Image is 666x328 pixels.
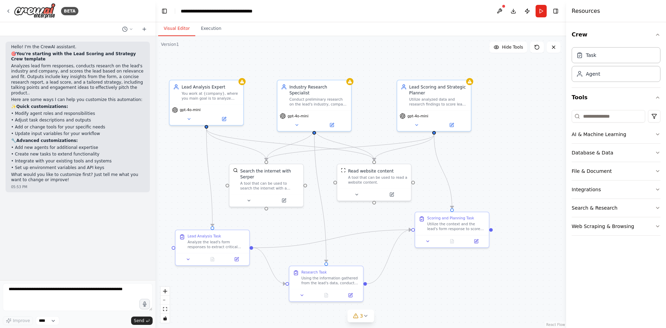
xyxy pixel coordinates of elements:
[139,299,150,309] button: Click to speak your automation idea
[240,181,300,191] div: A tool that can be used to search the internet with a search_query. Supports different search typ...
[586,70,600,77] div: Agent
[11,138,144,144] p: 🔧
[396,80,471,132] div: Lead Scoring and Strategic PlannerUtilize analyzed data and research findings to score leads and ...
[314,292,339,299] button: No output available
[11,184,144,190] div: 05:53 PM
[188,240,246,250] div: Analyze the lead's form responses to extract critical information that might be useful for scorin...
[277,80,352,132] div: Industry Research SpecialistConduct preliminary research on the lead's industry, company size, an...
[409,84,468,96] div: Lead Scoring and Strategic Planner
[16,104,68,109] strong: Quick customizations:
[233,168,238,173] img: SerperDevTool
[572,88,660,107] button: Tools
[11,172,144,183] p: What would you like to customize first? Just tell me what you want to change or improve!
[466,238,486,245] button: Open in side panel
[11,125,144,130] p: • Add or change tools for your specific needs
[371,135,437,160] g: Edge from 2b5b5285-4033-425c-8836-790a3dcb494f to b8f3d6b7-4798-4e83-a0b9-00bece09fdb7
[586,52,596,59] div: Task
[161,314,170,323] button: toggle interactivity
[340,292,360,299] button: Open in side panel
[181,84,240,90] div: Lead Analysis Expert
[11,51,136,62] strong: You're starting with the Lead Scoring and Strategy Crew template
[289,84,348,96] div: Industry Research Specialist
[289,266,364,302] div: Research TaskUsing the information gathered from the lead's data, conduct preliminary research on...
[14,3,55,19] img: Logo
[407,113,428,118] span: gpt-4o-mini
[180,108,200,112] span: gpt-4o-mini
[3,316,33,325] button: Improve
[572,44,660,87] div: Crew
[289,97,348,107] div: Conduct preliminary research on the lead's industry, company size, and AI use case to provide a s...
[301,270,327,275] div: Research Task
[160,6,169,16] button: Hide left sidebar
[572,25,660,44] button: Crew
[11,159,144,164] p: • Integrate with your existing tools and systems
[439,238,465,245] button: No output available
[11,111,144,117] p: • Modify agent roles and responsibilities
[207,116,241,123] button: Open in side panel
[572,162,660,180] button: File & Document
[161,42,179,47] div: Version 1
[415,212,489,248] div: Scoring and Planning TaskUtilize the context and the lead's form response to score the lead. Cons...
[367,227,411,287] g: Edge from b9147602-40dc-4afe-ae4f-75aed73cb5d6 to 7d9d6927-5caa-4798-b660-0a8c68efe85c
[337,164,412,201] div: ScrapeWebsiteToolRead website contentA tool that can be used to read a website content.
[131,317,153,325] button: Send
[427,222,485,232] div: Utilize the context and the lead's form response to score the lead. Consider factors such as indu...
[175,230,250,266] div: Lead Analysis TaskAnalyze the lead's form responses to extract critical information that might be...
[546,323,565,327] a: React Flow attribution
[572,217,660,235] button: Web Scraping & Browsing
[348,168,393,174] div: Read website content
[11,145,144,151] p: • Add new agents for additional expertise
[11,131,144,137] p: • Update input variables for your workflow
[161,305,170,314] button: fit view
[119,25,136,33] button: Switch to previous chat
[263,135,437,160] g: Edge from 2b5b5285-4033-425c-8836-790a3dcb494f to 73e1d804-0a64-44af-bdd8-b236b4a54fb0
[572,7,600,15] h4: Resources
[61,7,78,15] div: BETA
[348,310,374,322] button: 3
[348,175,407,185] div: A tool that can be used to read a website content.
[195,22,227,36] button: Execution
[435,121,469,129] button: Open in side panel
[11,152,144,157] p: • Create new tasks to extend functionality
[229,164,304,207] div: SerperDevToolSearch the internet with SerperA tool that can be used to search the internet with a...
[13,318,30,323] span: Improve
[409,97,468,107] div: Utilize analyzed data and research findings to score leads and suggest an appropriate plan.
[203,129,269,161] g: Edge from 89b06761-059f-4533-bf9b-7df6b5e6dc26 to 73e1d804-0a64-44af-bdd8-b236b4a54fb0
[572,107,660,241] div: Tools
[161,287,170,296] button: zoom in
[181,91,240,101] div: You work at {company}, where you main goal is to analyze leads form responses to extract essentia...
[240,168,300,180] div: Search the internet with Serper
[11,118,144,123] p: • Adjust task descriptions and outputs
[311,129,329,262] g: Edge from 14522d44-cf14-4517-a4a0-c5a12647f46c to b9147602-40dc-4afe-ae4f-75aed73cb5d6
[341,168,346,173] img: ScrapeWebsiteTool
[315,121,349,129] button: Open in side panel
[181,8,259,15] nav: breadcrumb
[134,318,144,323] span: Send
[11,51,144,62] p: 🎯
[572,180,660,199] button: Integrations
[288,113,308,118] span: gpt-4o-mini
[16,138,78,143] strong: Advanced customizations:
[253,227,411,251] g: Edge from 38a434b5-a8ee-47bb-81e6-944f5a87230e to 7d9d6927-5caa-4798-b660-0a8c68efe85c
[11,64,144,96] p: Analyzes lead form responses, conducts research on the lead's industry and company, and scores th...
[200,256,225,263] button: No output available
[139,25,150,33] button: Start a new chat
[360,312,363,319] span: 3
[572,199,660,217] button: Search & Research
[489,42,527,53] button: Hide Tools
[253,245,285,287] g: Edge from 38a434b5-a8ee-47bb-81e6-944f5a87230e to b9147602-40dc-4afe-ae4f-75aed73cb5d6
[427,216,474,221] div: Scoring and Planning Task
[169,80,244,126] div: Lead Analysis ExpertYou work at {company}, where you main goal is to analyze leads form responses...
[267,197,301,204] button: Open in side panel
[203,129,377,161] g: Edge from 89b06761-059f-4533-bf9b-7df6b5e6dc26 to b8f3d6b7-4798-4e83-a0b9-00bece09fdb7
[158,22,195,36] button: Visual Editor
[431,135,455,208] g: Edge from 2b5b5285-4033-425c-8836-790a3dcb494f to 7d9d6927-5caa-4798-b660-0a8c68efe85c
[572,125,660,143] button: AI & Machine Learning
[11,165,144,171] p: • Set up environment variables and API keys
[11,104,144,110] p: ✨
[161,287,170,323] div: React Flow controls
[311,129,377,161] g: Edge from 14522d44-cf14-4517-a4a0-c5a12647f46c to b8f3d6b7-4798-4e83-a0b9-00bece09fdb7
[11,44,144,50] p: Hello! I'm the CrewAI assistant.
[203,129,215,226] g: Edge from 89b06761-059f-4533-bf9b-7df6b5e6dc26 to 38a434b5-a8ee-47bb-81e6-944f5a87230e
[301,276,360,286] div: Using the information gathered from the lead's data, conduct preliminary research on the lead's i...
